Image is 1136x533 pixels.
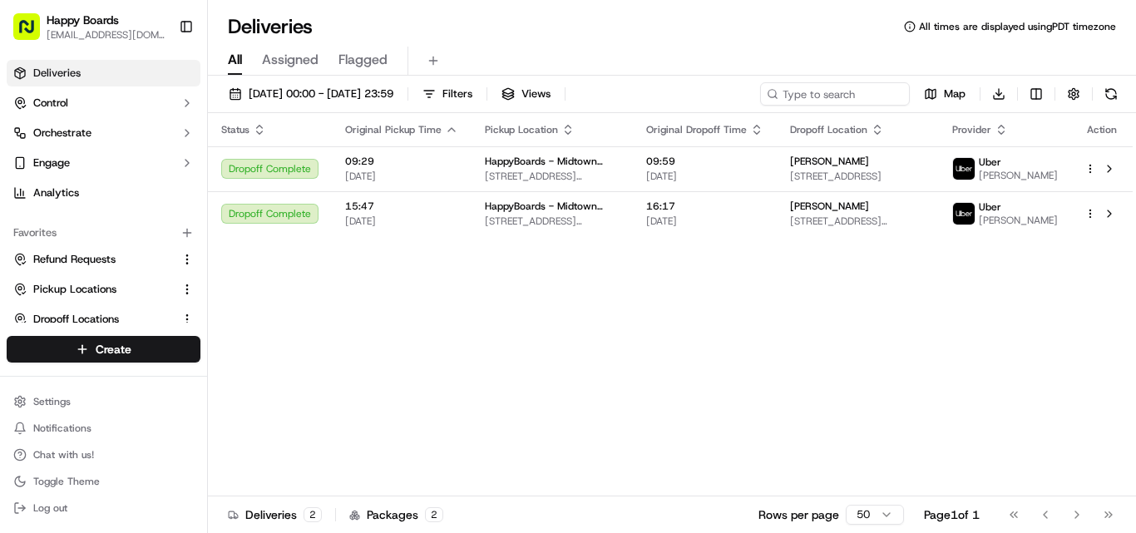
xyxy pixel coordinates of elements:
a: Dropoff Locations [13,312,174,327]
h1: Deliveries [228,13,313,40]
span: [DATE] [646,215,763,228]
div: Page 1 of 1 [924,506,980,523]
span: Refund Requests [33,252,116,267]
button: Control [7,90,200,116]
span: 09:59 [646,155,763,168]
span: Analytics [33,185,79,200]
span: Uber [979,155,1001,169]
button: Log out [7,496,200,520]
span: Flagged [338,50,388,70]
span: Filters [442,86,472,101]
button: [EMAIL_ADDRESS][DOMAIN_NAME] [47,28,165,42]
button: Views [494,82,558,106]
span: Assigned [262,50,319,70]
button: Map [916,82,973,106]
span: 16:17 [646,200,763,213]
span: [PERSON_NAME] [790,155,869,168]
span: [DATE] 00:00 - [DATE] 23:59 [249,86,393,101]
button: Happy Boards [47,12,119,28]
span: Original Pickup Time [345,123,442,136]
span: Engage [33,155,70,170]
span: Status [221,123,249,136]
span: All [228,50,242,70]
div: Action [1084,123,1119,136]
span: [PERSON_NAME] [979,169,1058,182]
span: Toggle Theme [33,475,100,488]
span: [DATE] [345,170,458,183]
button: Refresh [1099,82,1123,106]
div: Favorites [7,220,200,246]
span: [DATE] [345,215,458,228]
span: Provider [952,123,991,136]
button: Happy Boards[EMAIL_ADDRESS][DOMAIN_NAME] [7,7,172,47]
img: uber-new-logo.jpeg [953,203,975,225]
p: Rows per page [758,506,839,523]
span: 15:47 [345,200,458,213]
span: Orchestrate [33,126,91,141]
span: Log out [33,501,67,515]
button: Orchestrate [7,120,200,146]
button: Filters [415,82,480,106]
button: Create [7,336,200,363]
a: Deliveries [7,60,200,86]
button: Refund Requests [7,246,200,273]
button: Notifications [7,417,200,440]
input: Type to search [760,82,910,106]
span: Control [33,96,68,111]
span: Dropoff Location [790,123,867,136]
span: Notifications [33,422,91,435]
span: [DATE] [646,170,763,183]
span: All times are displayed using PDT timezone [919,20,1116,33]
span: Uber [979,200,1001,214]
button: Dropoff Locations [7,306,200,333]
button: Settings [7,390,200,413]
a: Analytics [7,180,200,206]
span: [STREET_ADDRESS] [790,170,926,183]
span: Pickup Location [485,123,558,136]
span: [PERSON_NAME] [979,214,1058,227]
button: Pickup Locations [7,276,200,303]
button: Chat with us! [7,443,200,466]
span: [PERSON_NAME] [790,200,869,213]
span: Create [96,341,131,358]
span: Dropoff Locations [33,312,119,327]
button: Engage [7,150,200,176]
span: 09:29 [345,155,458,168]
span: [STREET_ADDRESS][US_STATE] [485,215,620,228]
button: Toggle Theme [7,470,200,493]
span: [STREET_ADDRESS][US_STATE] [790,215,926,228]
span: Views [521,86,551,101]
img: uber-new-logo.jpeg [953,158,975,180]
span: HappyBoards - Midtown New [485,200,620,213]
span: Original Dropoff Time [646,123,747,136]
span: Settings [33,395,71,408]
span: [STREET_ADDRESS][US_STATE] [485,170,620,183]
span: Deliveries [33,66,81,81]
div: Packages [349,506,443,523]
span: Chat with us! [33,448,94,461]
a: Refund Requests [13,252,174,267]
div: 2 [425,507,443,522]
div: 2 [304,507,322,522]
a: Pickup Locations [13,282,174,297]
div: Deliveries [228,506,322,523]
span: Pickup Locations [33,282,116,297]
button: [DATE] 00:00 - [DATE] 23:59 [221,82,401,106]
span: Map [944,86,966,101]
span: HappyBoards - Midtown New [485,155,620,168]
